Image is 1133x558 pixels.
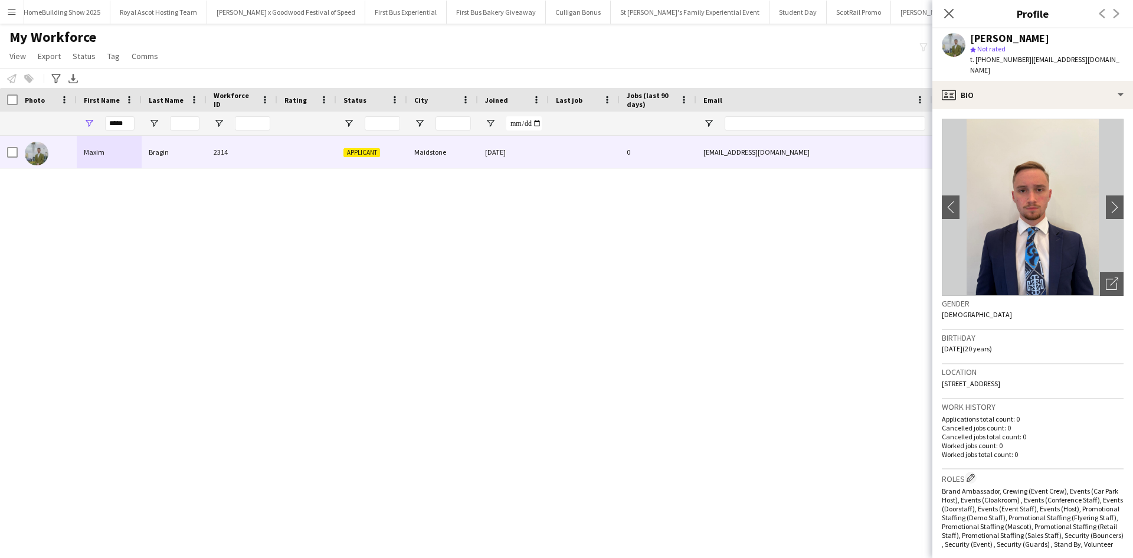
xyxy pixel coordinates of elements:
[33,48,66,64] a: Export
[149,118,159,129] button: Open Filter Menu
[132,51,158,61] span: Comms
[725,116,925,130] input: Email Filter Input
[506,116,542,130] input: Joined Filter Input
[942,310,1012,319] span: [DEMOGRAPHIC_DATA]
[343,148,380,157] span: Applicant
[827,1,891,24] button: ScotRail Promo
[25,96,45,105] span: Photo
[942,432,1124,441] p: Cancelled jobs total count: 0
[942,423,1124,432] p: Cancelled jobs count: 0
[25,142,48,165] img: Maxim Bragin
[407,136,478,168] div: Maidstone
[214,91,256,109] span: Workforce ID
[103,48,125,64] a: Tag
[414,118,425,129] button: Open Filter Menu
[942,344,992,353] span: [DATE] (20 years)
[149,96,184,105] span: Last Name
[970,33,1049,44] div: [PERSON_NAME]
[77,136,142,168] div: Maxim
[66,71,80,86] app-action-btn: Export XLSX
[5,48,31,64] a: View
[414,96,428,105] span: City
[207,136,277,168] div: 2314
[127,48,163,64] a: Comms
[84,96,120,105] span: First Name
[942,367,1124,377] h3: Location
[485,118,496,129] button: Open Filter Menu
[343,118,354,129] button: Open Filter Menu
[611,1,769,24] button: St [PERSON_NAME]'s Family Experiential Event
[556,96,582,105] span: Last job
[49,71,63,86] app-action-btn: Advanced filters
[365,1,447,24] button: First Bus Experiential
[942,415,1124,423] p: Applications total count: 0
[696,136,932,168] div: [EMAIL_ADDRESS][DOMAIN_NAME]
[942,450,1124,459] p: Worked jobs total count: 0
[942,441,1124,450] p: Worked jobs count: 0
[1100,272,1124,296] div: Open photos pop-in
[68,48,100,64] a: Status
[9,51,26,61] span: View
[546,1,611,24] button: Culligan Bonus
[942,332,1124,343] h3: Birthday
[932,6,1133,21] h3: Profile
[620,136,696,168] div: 0
[703,96,722,105] span: Email
[942,379,1000,388] span: [STREET_ADDRESS]
[769,1,827,24] button: Student Day
[110,1,207,24] button: Royal Ascot Hosting Team
[447,1,546,24] button: First Bus Bakery Giveaway
[977,44,1006,53] span: Not rated
[343,96,366,105] span: Status
[942,298,1124,309] h3: Gender
[891,1,1027,24] button: [PERSON_NAME] TripAdvisor Dog Event
[170,116,199,130] input: Last Name Filter Input
[970,55,1119,74] span: | [EMAIL_ADDRESS][DOMAIN_NAME]
[107,51,120,61] span: Tag
[435,116,471,130] input: City Filter Input
[235,116,270,130] input: Workforce ID Filter Input
[942,472,1124,484] h3: Roles
[485,96,508,105] span: Joined
[942,402,1124,412] h3: Work history
[142,136,207,168] div: Bragin
[478,136,549,168] div: [DATE]
[365,116,400,130] input: Status Filter Input
[942,487,1124,549] span: Brand Ambassador, Crewing (Event Crew), Events (Car Park Host), Events (Cloakroom) , Events (Conf...
[9,28,96,46] span: My Workforce
[703,118,714,129] button: Open Filter Menu
[38,51,61,61] span: Export
[970,55,1032,64] span: t. [PHONE_NUMBER]
[932,81,1133,109] div: Bio
[214,118,224,129] button: Open Filter Menu
[284,96,307,105] span: Rating
[942,119,1124,296] img: Crew avatar or photo
[627,91,675,109] span: Jobs (last 90 days)
[105,116,135,130] input: First Name Filter Input
[73,51,96,61] span: Status
[207,1,365,24] button: [PERSON_NAME] x Goodwood Festival of Speed
[84,118,94,129] button: Open Filter Menu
